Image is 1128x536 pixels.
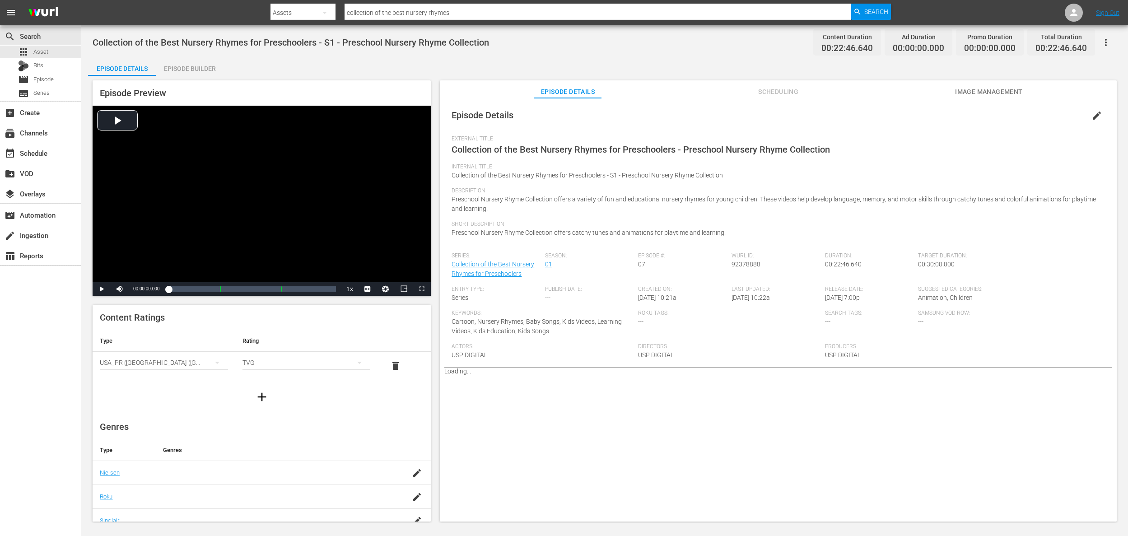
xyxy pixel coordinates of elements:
[851,4,891,20] button: Search
[18,61,29,71] div: Bits
[385,355,406,377] button: delete
[452,110,513,121] span: Episode Details
[964,43,1016,54] span: 00:00:00.000
[955,86,1023,98] span: Image Management
[825,261,862,268] span: 00:22:46.640
[452,252,541,260] span: Series:
[33,89,50,98] span: Series
[918,286,1100,293] span: Suggested Categories:
[638,286,727,293] span: Created On:
[452,144,830,155] span: Collection of the Best Nursery Rhymes for Preschoolers - Preschool Nursery Rhyme Collection
[964,31,1016,43] div: Promo Duration
[825,318,830,325] span: ---
[5,189,15,200] span: Overlays
[893,31,944,43] div: Ad Duration
[33,75,54,84] span: Episode
[638,343,820,350] span: Directors
[452,343,634,350] span: Actors
[88,58,156,79] div: Episode Details
[5,230,15,241] span: Ingestion
[413,282,431,296] button: Fullscreen
[638,318,643,325] span: ---
[452,229,726,236] span: Preschool Nursery Rhyme Collection offers catchy tunes and animations for playtime and learning.
[918,310,1007,317] span: Samsung VOD Row:
[5,7,16,18] span: menu
[100,517,119,524] a: Sinclair
[444,368,1112,375] p: Loading...
[452,286,541,293] span: Entry Type:
[825,286,914,293] span: Release Date:
[133,286,159,291] span: 00:00:00.000
[18,47,29,57] span: Asset
[732,294,770,301] span: [DATE] 10:22a
[452,318,622,335] span: Cartoon, Nursery Rhymes, Baby Songs, Kids Videos, Learning Videos, Kids Education, Kids Songs
[745,86,812,98] span: Scheduling
[821,31,873,43] div: Content Duration
[638,294,676,301] span: [DATE] 10:21a
[242,350,371,375] div: TVG
[1035,43,1087,54] span: 00:22:46.640
[732,286,820,293] span: Last Updated:
[33,61,43,70] span: Bits
[918,252,1100,260] span: Target Duration:
[93,282,111,296] button: Play
[5,251,15,261] span: Reports
[1086,105,1108,126] button: edit
[918,294,973,301] span: Animation, Children
[452,221,1100,228] span: Short Description
[638,252,727,260] span: Episode #:
[93,37,489,48] span: Collection of the Best Nursery Rhymes for Preschoolers - S1 - Preschool Nursery Rhyme Collection
[1091,110,1102,121] span: edit
[545,294,550,301] span: ---
[88,58,156,76] button: Episode Details
[359,282,377,296] button: Captions
[340,282,359,296] button: Playback Rate
[918,261,955,268] span: 00:30:00.000
[33,47,48,56] span: Asset
[452,196,1096,212] span: Preschool Nursery Rhyme Collection offers a variety of fun and educational nursery rhymes for you...
[93,330,431,380] table: simple table
[732,252,820,260] span: Wurl ID:
[100,312,165,323] span: Content Ratings
[452,351,487,359] span: USP DIGITAL
[93,330,235,352] th: Type
[93,439,156,461] th: Type
[825,310,914,317] span: Search Tags:
[5,210,15,221] span: Automation
[395,282,413,296] button: Picture-in-Picture
[156,58,224,79] div: Episode Builder
[5,168,15,179] span: VOD
[100,421,129,432] span: Genres
[452,310,634,317] span: Keywords:
[918,318,923,325] span: ---
[825,252,914,260] span: Duration:
[377,282,395,296] button: Jump To Time
[1035,31,1087,43] div: Total Duration
[821,43,873,54] span: 00:22:46.640
[452,187,1100,195] span: Description
[825,343,1007,350] span: Producers
[100,350,228,375] div: USA_PR ([GEOGRAPHIC_DATA] ([GEOGRAPHIC_DATA]))
[168,286,336,292] div: Progress Bar
[545,261,552,268] a: 01
[5,148,15,159] span: Schedule
[100,493,113,500] a: Roku
[638,310,820,317] span: Roku Tags:
[156,58,224,76] button: Episode Builder
[100,469,120,476] a: Nielsen
[5,107,15,118] span: Create
[452,163,1100,171] span: Internal Title
[452,172,723,179] span: Collection of the Best Nursery Rhymes for Preschoolers - S1 - Preschool Nursery Rhyme Collection
[5,31,15,42] span: Search
[825,351,861,359] span: USP DIGITAL
[864,4,888,20] span: Search
[545,286,634,293] span: Publish Date:
[111,282,129,296] button: Mute
[825,294,860,301] span: [DATE] 7:00p
[100,88,166,98] span: Episode Preview
[638,261,645,268] span: 07
[545,252,634,260] span: Season:
[893,43,944,54] span: 00:00:00.000
[1096,9,1119,16] a: Sign Out
[452,135,1100,143] span: External Title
